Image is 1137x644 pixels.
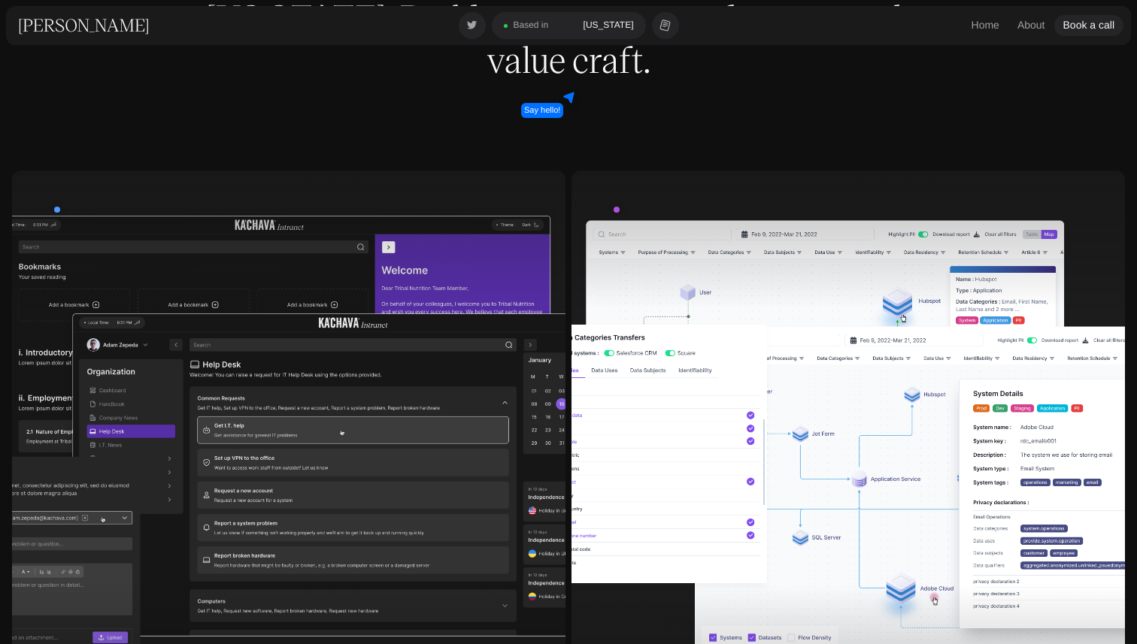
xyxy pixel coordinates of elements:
[1054,15,1123,36] a: Book a call
[963,15,1008,36] a: Home
[1017,18,1045,33] div: About
[18,14,150,36] a: [PERSON_NAME]
[514,20,549,32] div: Based in
[1063,18,1114,33] div: Book a call
[520,103,562,118] div: Say hello!
[584,20,634,32] div: [US_STATE]
[1008,15,1054,36] a: About
[972,18,999,33] div: Home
